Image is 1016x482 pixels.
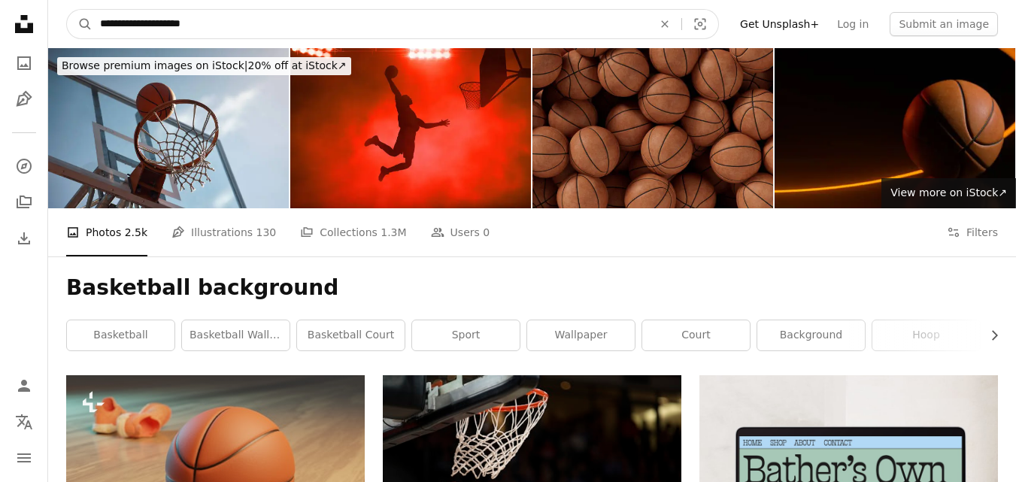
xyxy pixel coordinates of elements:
[290,48,531,208] img: 3d illustration shadow silhouette of young professional basketball player slam dunk on dark red s...
[9,151,39,181] a: Explore
[483,224,490,241] span: 0
[256,224,277,241] span: 130
[947,208,998,256] button: Filters
[9,371,39,401] a: Log in / Sign up
[431,208,490,256] a: Users 0
[9,9,39,42] a: Home — Unsplash
[682,10,718,38] button: Visual search
[383,465,681,479] a: ball under basketball ring
[881,178,1016,208] a: View more on iStock↗
[890,12,998,36] button: Submit an image
[66,9,719,39] form: Find visuals sitewide
[872,320,980,350] a: hoop
[9,48,39,78] a: Photos
[9,84,39,114] a: Illustrations
[300,208,406,256] a: Collections 1.3M
[532,48,773,208] img: Basketball, multiple basketballs on simple background
[182,320,290,350] a: basketball wallpaper
[66,274,998,302] h1: Basketball background
[67,320,174,350] a: basketball
[9,223,39,253] a: Download History
[9,407,39,437] button: Language
[48,48,360,84] a: Browse premium images on iStock|20% off at iStock↗
[412,320,520,350] a: sport
[62,59,247,71] span: Browse premium images on iStock |
[67,10,93,38] button: Search Unsplash
[9,443,39,473] button: Menu
[890,186,1007,199] span: View more on iStock ↗
[527,320,635,350] a: wallpaper
[828,12,878,36] a: Log in
[57,57,351,75] div: 20% off at iStock ↗
[9,187,39,217] a: Collections
[642,320,750,350] a: court
[48,48,289,208] img: Shoot for the sky and you will score
[731,12,828,36] a: Get Unsplash+
[757,320,865,350] a: background
[66,468,365,481] a: a basketball sitting on the floor next to a pair of slippers
[775,48,1015,208] img: Basketball, multiple basketballs on simple background
[648,10,681,38] button: Clear
[171,208,276,256] a: Illustrations 130
[297,320,405,350] a: basketball court
[981,320,998,350] button: scroll list to the right
[381,224,406,241] span: 1.3M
